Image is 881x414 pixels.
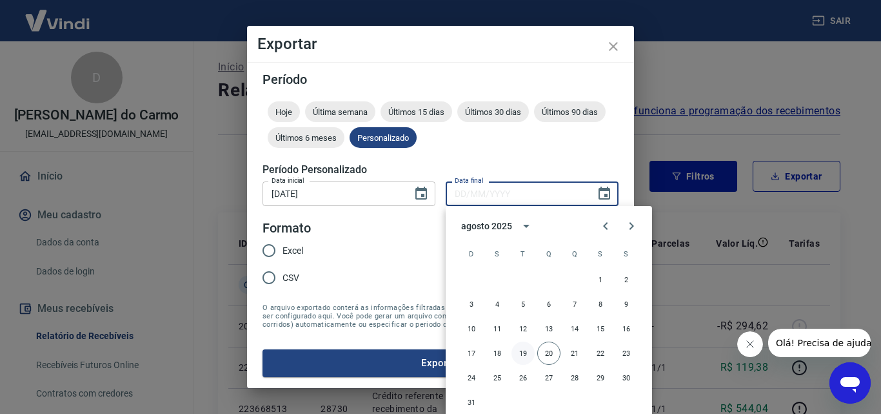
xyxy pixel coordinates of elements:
button: 16 [615,317,638,340]
span: quarta-feira [537,241,560,267]
button: Exportar [262,349,619,377]
button: 31 [460,391,483,414]
button: 19 [511,342,535,365]
button: 28 [563,366,586,389]
span: Hoje [268,107,300,117]
div: Últimos 30 dias [457,101,529,122]
button: 14 [563,317,586,340]
button: 6 [537,293,560,316]
button: 17 [460,342,483,365]
span: O arquivo exportado conterá as informações filtradas na tela anterior com exceção do período que ... [262,304,619,329]
button: 5 [511,293,535,316]
button: 30 [615,366,638,389]
button: 4 [486,293,509,316]
button: 20 [537,342,560,365]
span: Última semana [305,107,375,117]
iframe: Mensagem da empresa [768,329,871,357]
span: Personalizado [350,133,417,143]
span: terça-feira [511,241,535,267]
button: 21 [563,342,586,365]
button: 8 [589,293,612,316]
span: CSV [282,271,299,285]
button: 2 [615,268,638,291]
label: Data inicial [272,176,304,185]
button: 18 [486,342,509,365]
div: Hoje [268,101,300,122]
div: Últimos 90 dias [534,101,606,122]
button: calendar view is open, switch to year view [515,215,537,237]
input: DD/MM/YYYY [262,181,403,205]
iframe: Botão para abrir a janela de mensagens [829,362,871,404]
button: 11 [486,317,509,340]
button: 7 [563,293,586,316]
h5: Período [262,73,619,86]
span: sábado [615,241,638,267]
span: Olá! Precisa de ajuda? [8,9,108,19]
button: 24 [460,366,483,389]
button: Choose date [591,181,617,207]
button: 15 [589,317,612,340]
iframe: Fechar mensagem [737,331,763,357]
button: 9 [615,293,638,316]
button: close [598,31,629,62]
button: 29 [589,366,612,389]
div: agosto 2025 [461,220,511,233]
label: Data final [455,176,484,185]
button: Choose date, selected date is 19 de ago de 2025 [408,181,434,207]
span: quinta-feira [563,241,586,267]
button: 12 [511,317,535,340]
button: 27 [537,366,560,389]
button: 23 [615,342,638,365]
span: Últimos 90 dias [534,107,606,117]
div: Últimos 15 dias [381,101,452,122]
button: 22 [589,342,612,365]
h5: Período Personalizado [262,163,619,176]
button: Previous month [593,213,619,239]
div: Últimos 6 meses [268,127,344,148]
span: Excel [282,244,303,258]
legend: Formato [262,219,311,238]
button: 10 [460,317,483,340]
input: DD/MM/YYYY [446,181,586,205]
span: segunda-feira [486,241,509,267]
button: 13 [537,317,560,340]
button: Next month [619,213,644,239]
span: sexta-feira [589,241,612,267]
div: Última semana [305,101,375,122]
span: domingo [460,241,483,267]
span: Últimos 15 dias [381,107,452,117]
button: 1 [589,268,612,291]
div: Personalizado [350,127,417,148]
button: 3 [460,293,483,316]
span: Últimos 6 meses [268,133,344,143]
h4: Exportar [257,36,624,52]
button: 26 [511,366,535,389]
button: 25 [486,366,509,389]
span: Últimos 30 dias [457,107,529,117]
